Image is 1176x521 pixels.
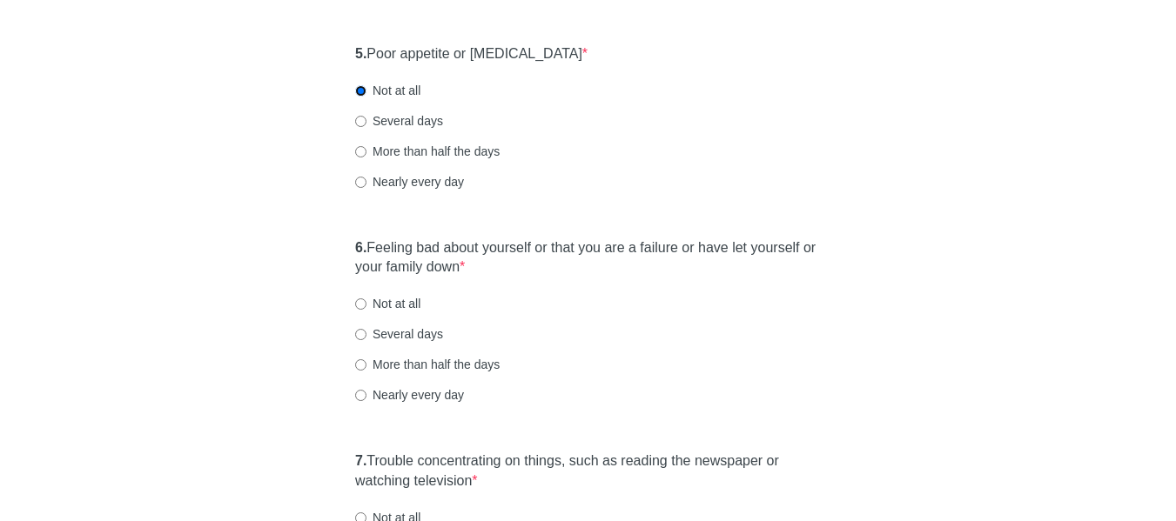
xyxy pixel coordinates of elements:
[355,143,500,160] label: More than half the days
[355,240,366,255] strong: 6.
[355,44,588,64] label: Poor appetite or [MEDICAL_DATA]
[355,82,420,99] label: Not at all
[355,238,821,278] label: Feeling bad about yourself or that you are a failure or have let yourself or your family down
[355,386,464,404] label: Nearly every day
[355,451,821,491] label: Trouble concentrating on things, such as reading the newspaper or watching television
[355,146,366,157] input: More than half the days
[355,298,366,310] input: Not at all
[355,325,443,343] label: Several days
[355,116,366,127] input: Several days
[355,173,464,190] label: Nearly every day
[355,177,366,188] input: Nearly every day
[355,390,366,401] input: Nearly every day
[355,453,366,468] strong: 7.
[355,112,443,130] label: Several days
[355,359,366,371] input: More than half the days
[355,85,366,97] input: Not at all
[355,46,366,61] strong: 5.
[355,356,500,373] label: More than half the days
[355,295,420,312] label: Not at all
[355,329,366,340] input: Several days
